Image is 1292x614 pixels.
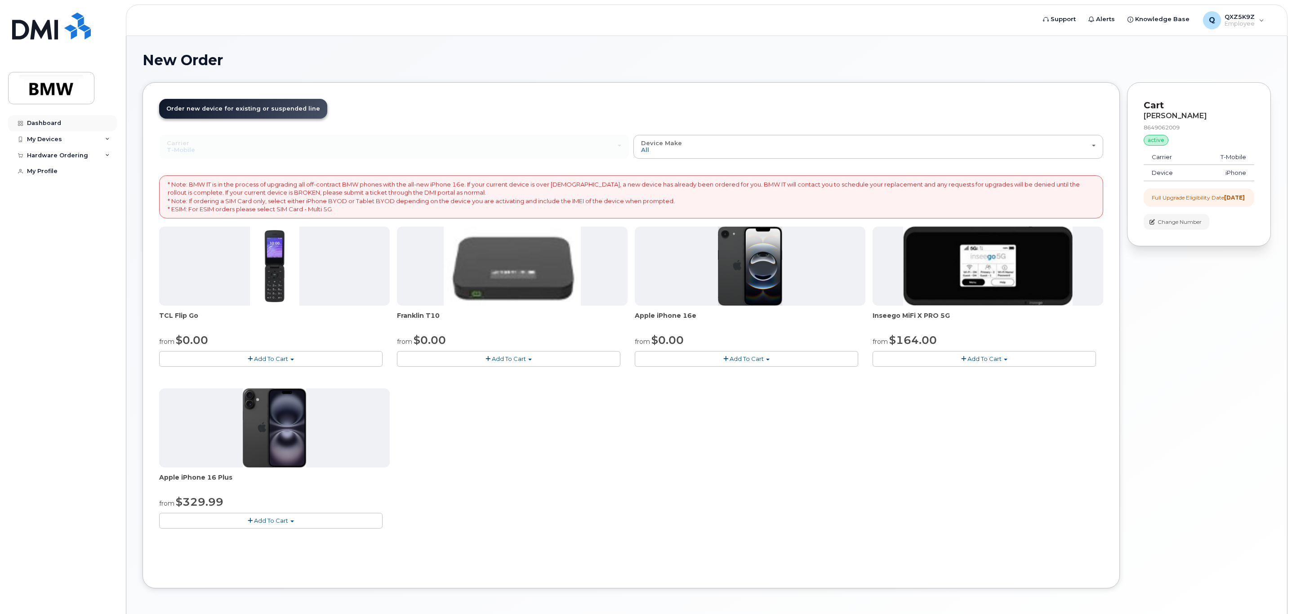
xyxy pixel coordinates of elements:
[159,311,390,329] div: TCL Flip Go
[254,517,288,524] span: Add To Cart
[159,351,383,367] button: Add To Cart
[873,311,1103,329] div: Inseego MiFi X PRO 5G
[1144,165,1196,181] td: Device
[176,334,208,347] span: $0.00
[1144,99,1254,112] p: Cart
[1144,112,1254,120] div: [PERSON_NAME]
[1144,214,1209,230] button: Change Number
[889,334,937,347] span: $164.00
[635,338,650,346] small: from
[1196,149,1254,165] td: T-Mobile
[168,180,1095,214] p: * Note: BMW IT is in the process of upgrading all off-contract BMW phones with the all-new iPhone...
[444,227,580,306] img: t10.jpg
[243,388,306,467] img: iphone_16_plus.png
[492,355,526,362] span: Add To Cart
[166,105,320,112] span: Order new device for existing or suspended line
[641,139,682,147] span: Device Make
[873,351,1096,367] button: Add To Cart
[1196,165,1254,181] td: iPhone
[903,227,1072,306] img: cut_small_inseego_5G.jpg
[176,495,223,508] span: $329.99
[1152,194,1245,201] div: Full Upgrade Eligibility Date
[651,334,684,347] span: $0.00
[1144,149,1196,165] td: Carrier
[1144,124,1254,131] div: 8649062009
[143,52,1271,68] h1: New Order
[635,351,858,367] button: Add To Cart
[1224,194,1245,201] strong: [DATE]
[159,338,174,346] small: from
[397,338,412,346] small: from
[1253,575,1285,607] iframe: Messenger Launcher
[633,135,1103,158] button: Device Make All
[414,334,446,347] span: $0.00
[641,146,649,153] span: All
[718,227,783,306] img: iphone16e.png
[254,355,288,362] span: Add To Cart
[967,355,1002,362] span: Add To Cart
[397,311,628,329] div: Franklin T10
[1158,218,1202,226] span: Change Number
[1144,135,1168,146] div: active
[397,351,620,367] button: Add To Cart
[159,473,390,491] div: Apple iPhone 16 Plus
[873,338,888,346] small: from
[635,311,865,329] div: Apple iPhone 16e
[159,499,174,507] small: from
[250,227,299,306] img: TCL_FLIP_MODE.jpg
[159,513,383,529] button: Add To Cart
[730,355,764,362] span: Add To Cart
